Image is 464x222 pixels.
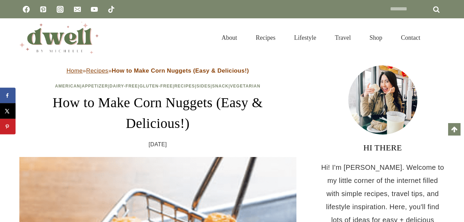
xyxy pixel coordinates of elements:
[212,26,246,50] a: About
[285,26,325,50] a: Lifestyle
[321,141,445,154] h3: HI THERE
[230,84,261,89] a: Vegetarian
[19,92,296,134] h1: How to Make Corn Nuggets (Easy & Delicious!)
[433,32,445,44] button: View Search Form
[66,67,83,74] a: Home
[86,67,108,74] a: Recipes
[196,84,210,89] a: Sides
[112,67,249,74] strong: How to Make Corn Nuggets (Easy & Delicious!)
[82,84,108,89] a: Appetizer
[87,2,101,16] a: YouTube
[212,26,429,50] nav: Primary Navigation
[104,2,118,16] a: TikTok
[246,26,285,50] a: Recipes
[360,26,391,50] a: Shop
[19,22,99,54] img: DWELL by michelle
[53,2,67,16] a: Instagram
[448,123,461,136] a: Scroll to top
[392,26,430,50] a: Contact
[212,84,229,89] a: Snack
[140,84,173,89] a: Gluten-Free
[55,84,80,89] a: American
[70,2,84,16] a: Email
[325,26,360,50] a: Travel
[110,84,138,89] a: Dairy-Free
[19,2,33,16] a: Facebook
[66,67,249,74] span: » »
[149,139,167,150] time: [DATE]
[55,84,260,89] span: | | | | | | |
[36,2,50,16] a: Pinterest
[174,84,195,89] a: Recipes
